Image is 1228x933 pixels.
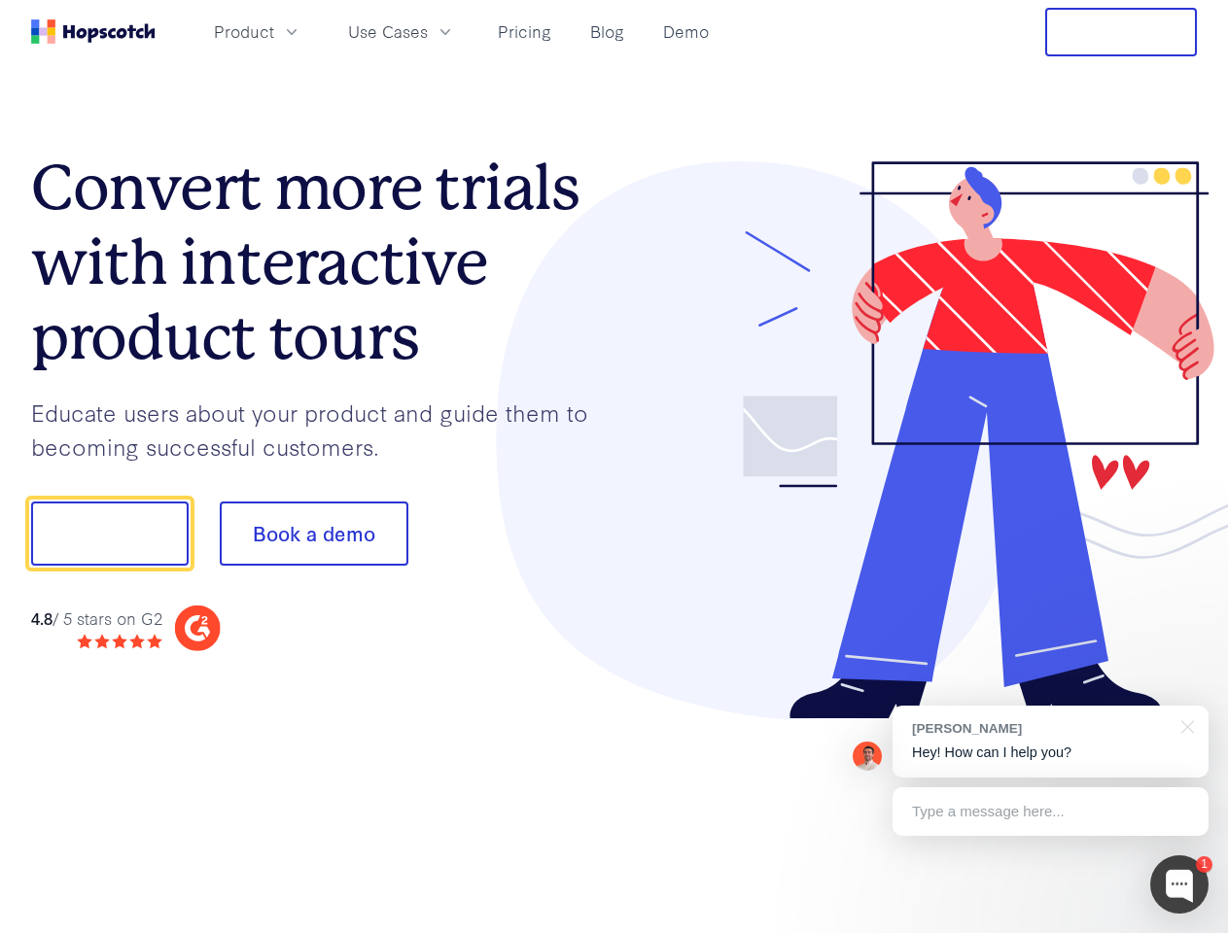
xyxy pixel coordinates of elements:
h1: Convert more trials with interactive product tours [31,151,614,374]
div: 1 [1196,856,1212,873]
span: Product [214,19,274,44]
span: Use Cases [348,19,428,44]
p: Hey! How can I help you? [912,743,1189,763]
div: [PERSON_NAME] [912,719,1170,738]
a: Demo [655,16,717,48]
a: Blog [582,16,632,48]
img: Mark Spera [853,742,882,771]
div: / 5 stars on G2 [31,606,162,631]
button: Book a demo [220,501,408,566]
a: Pricing [490,16,559,48]
button: Show me! [31,501,189,566]
a: Home [31,19,156,44]
div: Type a message here... [893,787,1209,836]
p: Educate users about your product and guide them to becoming successful customers. [31,396,614,463]
strong: 4.8 [31,606,53,629]
button: Free Trial [1045,8,1197,56]
button: Use Cases [336,16,467,48]
button: Product [202,16,313,48]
